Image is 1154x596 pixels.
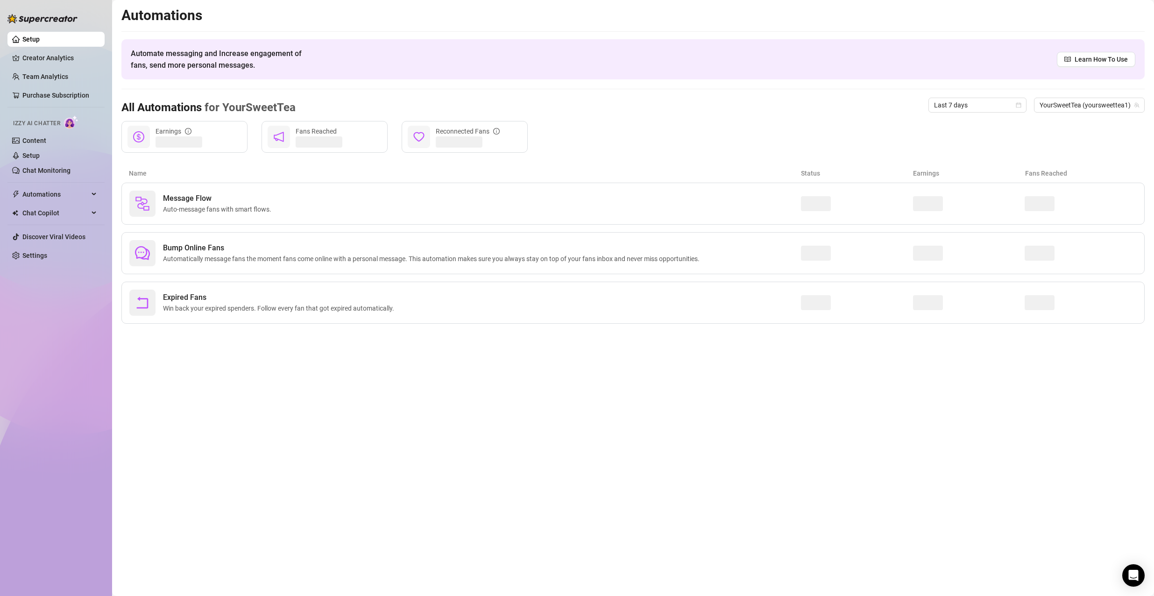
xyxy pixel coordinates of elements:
span: Automate messaging and Increase engagement of fans, send more personal messages. [131,48,311,71]
span: YourSweetTea (yoursweettea1) [1040,98,1139,112]
a: Settings [22,252,47,259]
img: Chat Copilot [12,210,18,216]
span: read [1064,56,1071,63]
span: calendar [1016,102,1021,108]
span: Automations [22,187,89,202]
img: svg%3e [135,196,150,211]
a: Setup [22,152,40,159]
span: team [1134,102,1140,108]
a: Purchase Subscription [22,92,89,99]
span: thunderbolt [12,191,20,198]
article: Name [129,168,801,178]
span: rollback [135,295,150,310]
div: Reconnected Fans [436,126,500,136]
a: Chat Monitoring [22,167,71,174]
span: Last 7 days [934,98,1021,112]
article: Earnings [913,168,1025,178]
a: Discover Viral Videos [22,233,85,241]
div: Open Intercom Messenger [1122,564,1145,587]
span: info-circle [493,128,500,135]
span: dollar [133,131,144,142]
span: Automatically message fans the moment fans come online with a personal message. This automation m... [163,254,703,264]
img: AI Chatter [64,115,78,129]
span: info-circle [185,128,191,135]
article: Status [801,168,913,178]
a: Setup [22,35,40,43]
span: Message Flow [163,193,275,204]
span: notification [273,131,284,142]
span: Bump Online Fans [163,242,703,254]
a: Team Analytics [22,73,68,80]
span: heart [413,131,425,142]
span: Learn How To Use [1075,54,1128,64]
article: Fans Reached [1025,168,1137,178]
h2: Automations [121,7,1145,24]
span: Auto-message fans with smart flows. [163,204,275,214]
span: Izzy AI Chatter [13,119,60,128]
a: Learn How To Use [1057,52,1135,67]
a: Content [22,137,46,144]
span: Chat Copilot [22,206,89,220]
div: Earnings [156,126,191,136]
span: Fans Reached [296,128,337,135]
h3: All Automations [121,100,296,115]
span: Win back your expired spenders. Follow every fan that got expired automatically. [163,303,398,313]
span: comment [135,246,150,261]
img: logo-BBDzfeDw.svg [7,14,78,23]
a: Creator Analytics [22,50,97,65]
span: for YourSweetTea [202,101,296,114]
span: Expired Fans [163,292,398,303]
